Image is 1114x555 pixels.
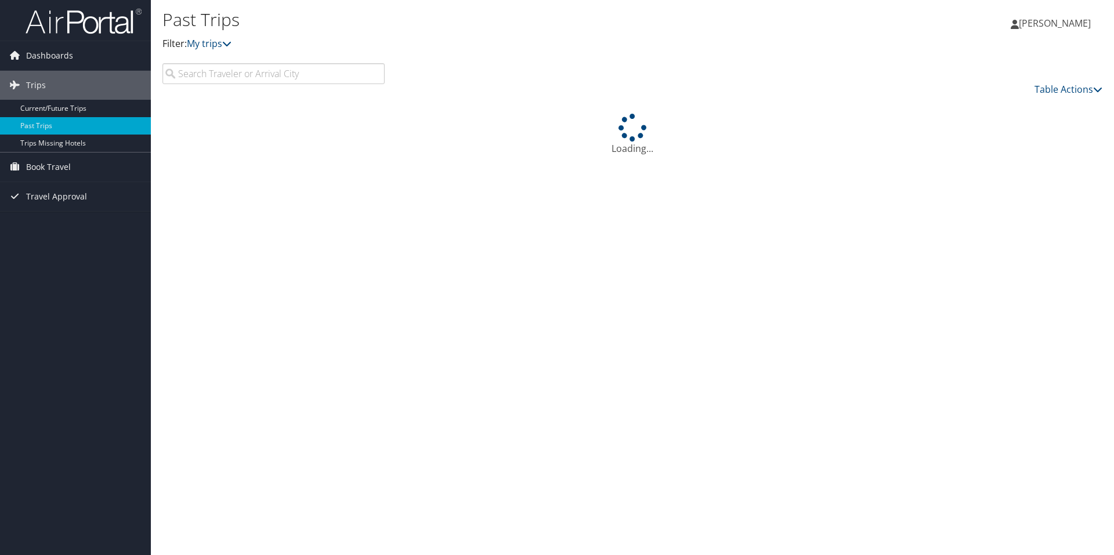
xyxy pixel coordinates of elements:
h1: Past Trips [162,8,789,32]
span: [PERSON_NAME] [1019,17,1091,30]
span: Book Travel [26,153,71,182]
div: Loading... [162,114,1102,155]
img: airportal-logo.png [26,8,142,35]
span: Dashboards [26,41,73,70]
span: Trips [26,71,46,100]
a: Table Actions [1035,83,1102,96]
a: [PERSON_NAME] [1011,6,1102,41]
a: My trips [187,37,232,50]
p: Filter: [162,37,789,52]
span: Travel Approval [26,182,87,211]
input: Search Traveler or Arrival City [162,63,385,84]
